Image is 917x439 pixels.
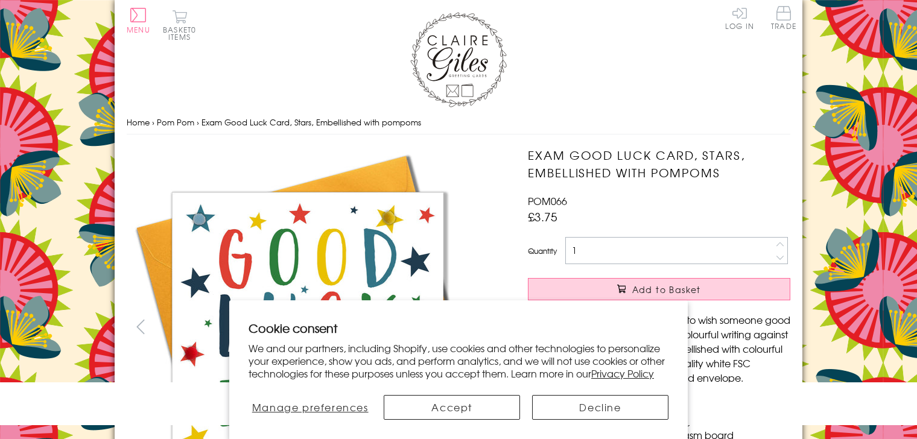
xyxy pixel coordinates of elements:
[127,8,150,33] button: Menu
[249,395,372,420] button: Manage preferences
[725,6,754,30] a: Log In
[528,194,567,208] span: POM066
[249,320,668,336] h2: Cookie consent
[152,116,154,128] span: ›
[528,278,790,300] button: Add to Basket
[591,366,654,381] a: Privacy Policy
[127,24,150,35] span: Menu
[632,283,701,295] span: Add to Basket
[528,147,790,182] h1: Exam Good Luck Card, Stars, Embellished with pompoms
[127,116,150,128] a: Home
[127,313,154,340] button: prev
[249,342,668,379] p: We and our partners, including Shopify, use cookies and other technologies to personalize your ex...
[528,208,557,225] span: £3.75
[197,116,199,128] span: ›
[528,245,557,256] label: Quantity
[168,24,196,42] span: 0 items
[532,395,668,420] button: Decline
[384,395,520,420] button: Accept
[127,110,790,135] nav: breadcrumbs
[163,10,196,40] button: Basket0 items
[410,12,507,107] img: Claire Giles Greetings Cards
[771,6,796,32] a: Trade
[771,6,796,30] span: Trade
[252,400,369,414] span: Manage preferences
[157,116,194,128] a: Pom Pom
[201,116,421,128] span: Exam Good Luck Card, Stars, Embellished with pompoms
